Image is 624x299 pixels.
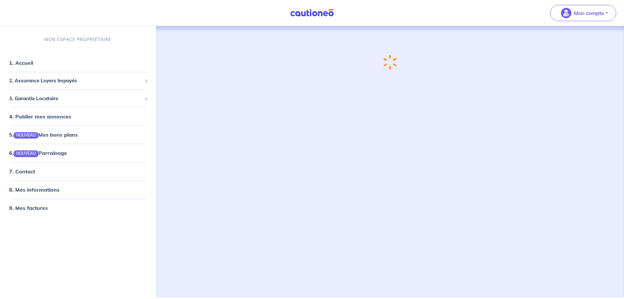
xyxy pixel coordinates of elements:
[3,92,153,105] div: 3. Garantie Locataire
[3,183,153,196] div: 8. Mes informations
[3,56,153,69] div: 1. Accueil
[9,150,67,156] a: 6.NOUVEAUParrainage
[9,204,48,211] a: 9. Mes factures
[561,8,571,18] img: illu_account_valid_menu.svg
[45,36,111,43] p: MON ESPACE PROPRIÉTAIRE
[574,9,604,17] p: Mon compte
[9,95,142,102] span: 3. Garantie Locataire
[288,9,336,17] img: Cautioneo
[9,113,71,120] a: 4. Publier mes annonces
[9,186,59,193] a: 8. Mes informations
[3,75,153,87] div: 2. Assurance Loyers Impayés
[9,60,33,66] a: 1. Accueil
[3,201,153,214] div: 9. Mes factures
[9,131,78,138] a: 5.NOUVEAUMes bons plans
[3,110,153,123] div: 4. Publier mes annonces
[383,54,397,70] img: loading-spinner
[3,128,153,141] div: 5.NOUVEAUMes bons plans
[9,77,142,85] span: 2. Assurance Loyers Impayés
[3,165,153,178] div: 7. Contact
[9,168,35,174] a: 7. Contact
[3,146,153,159] div: 6.NOUVEAUParrainage
[550,5,616,21] button: illu_account_valid_menu.svgMon compte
